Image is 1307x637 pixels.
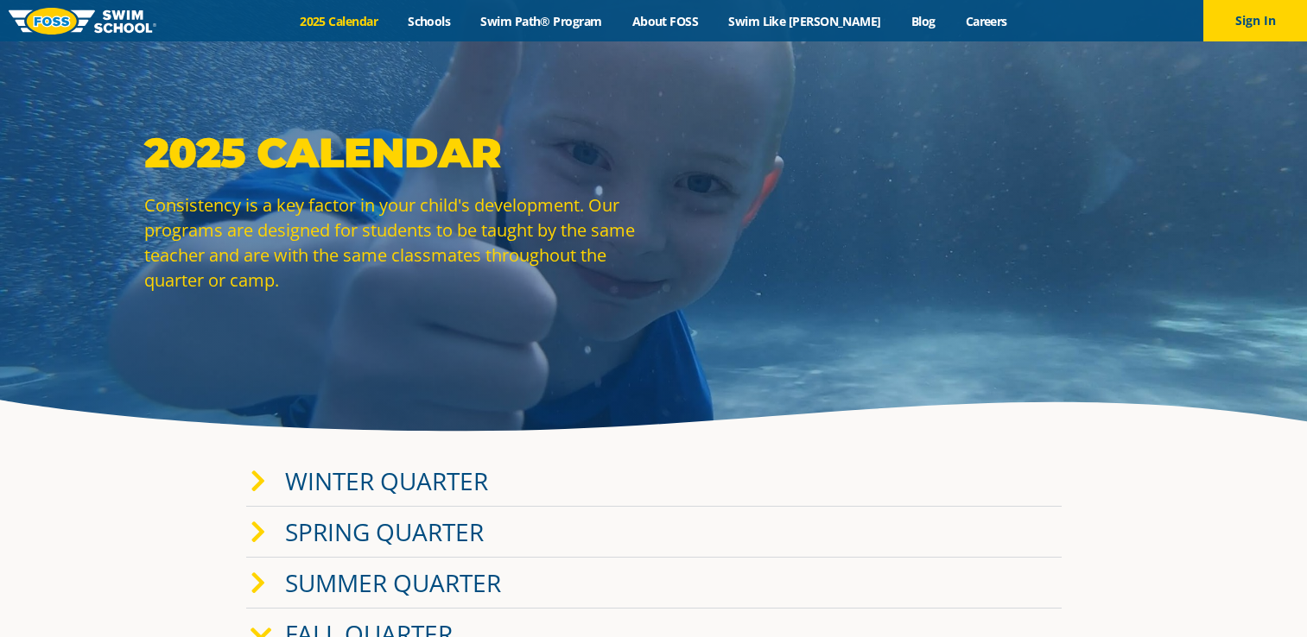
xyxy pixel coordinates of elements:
[285,13,393,29] a: 2025 Calendar
[950,13,1022,29] a: Careers
[9,8,156,35] img: FOSS Swim School Logo
[896,13,950,29] a: Blog
[714,13,897,29] a: Swim Like [PERSON_NAME]
[144,128,501,178] strong: 2025 Calendar
[466,13,617,29] a: Swim Path® Program
[617,13,714,29] a: About FOSS
[285,515,484,548] a: Spring Quarter
[393,13,466,29] a: Schools
[144,192,645,293] p: Consistency is a key factor in your child's development. Our programs are designed for students t...
[285,566,501,599] a: Summer Quarter
[285,464,488,497] a: Winter Quarter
